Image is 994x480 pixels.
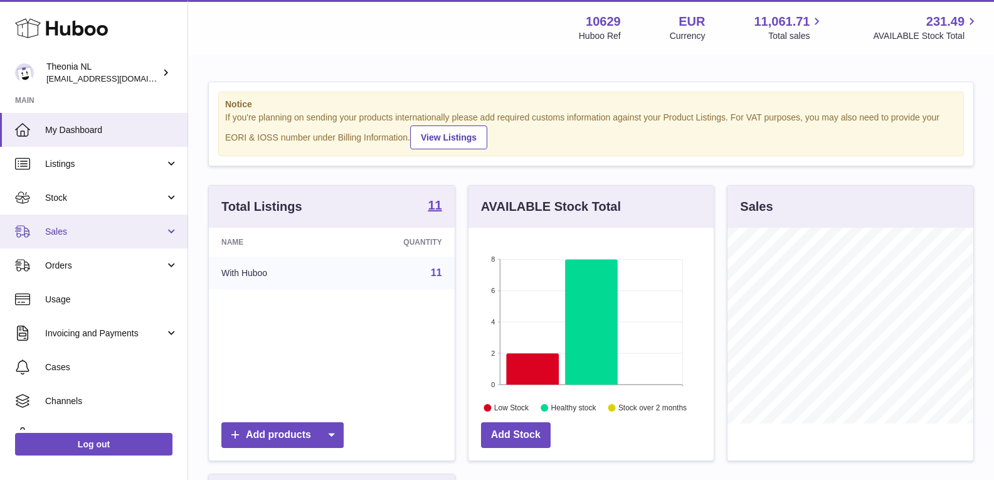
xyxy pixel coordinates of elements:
[46,73,184,83] span: [EMAIL_ADDRESS][DOMAIN_NAME]
[431,267,442,278] a: 11
[45,192,165,204] span: Stock
[481,198,621,215] h3: AVAILABLE Stock Total
[428,199,441,214] a: 11
[225,99,957,110] strong: Notice
[45,226,165,238] span: Sales
[768,30,824,42] span: Total sales
[221,422,344,448] a: Add products
[45,395,178,407] span: Channels
[45,429,178,441] span: Settings
[873,13,979,42] a: 231.49 AVAILABLE Stock Total
[221,198,302,215] h3: Total Listings
[670,30,706,42] div: Currency
[579,30,621,42] div: Huboo Ref
[491,255,495,263] text: 8
[45,124,178,136] span: My Dashboard
[15,433,172,456] a: Log out
[339,228,455,257] th: Quantity
[45,158,165,170] span: Listings
[740,198,773,215] h3: Sales
[410,125,487,149] a: View Listings
[225,112,957,149] div: If you're planning on sending your products internationally please add required customs informati...
[873,30,979,42] span: AVAILABLE Stock Total
[551,403,596,412] text: Healthy stock
[494,403,529,412] text: Low Stock
[586,13,621,30] strong: 10629
[491,318,495,326] text: 4
[45,361,178,373] span: Cases
[754,13,810,30] span: 11,061.71
[209,228,339,257] th: Name
[491,287,495,294] text: 6
[46,61,159,85] div: Theonia NL
[618,403,687,412] text: Stock over 2 months
[45,328,165,339] span: Invoicing and Payments
[491,349,495,357] text: 2
[15,63,34,82] img: info@wholesomegoods.eu
[679,13,705,30] strong: EUR
[45,294,178,306] span: Usage
[491,381,495,388] text: 0
[45,260,165,272] span: Orders
[481,422,551,448] a: Add Stock
[754,13,824,42] a: 11,061.71 Total sales
[926,13,965,30] span: 231.49
[428,199,441,211] strong: 11
[209,257,339,289] td: With Huboo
